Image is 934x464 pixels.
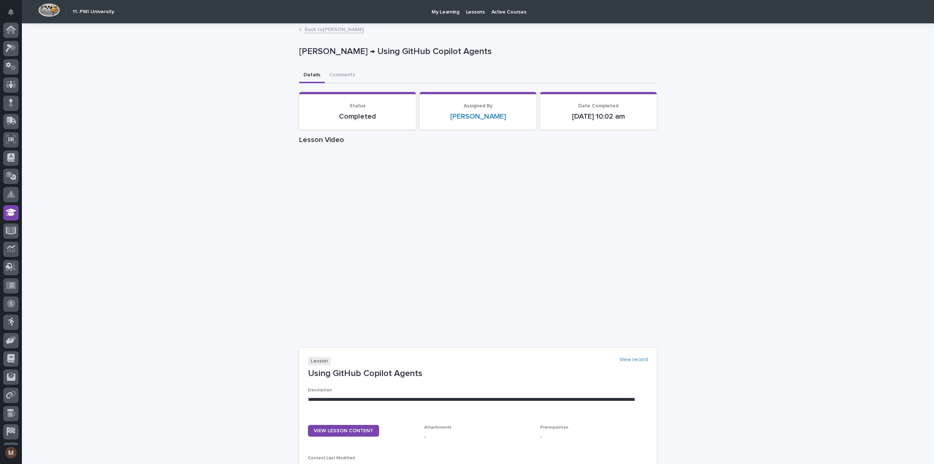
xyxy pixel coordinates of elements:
a: View record [620,357,648,363]
span: Description [308,388,332,392]
button: Details [299,68,325,83]
iframe: Lesson Video [299,147,657,348]
button: Comments [325,68,359,83]
span: Prerequisites [540,425,568,430]
p: Completed [308,112,407,121]
p: - [540,433,648,441]
p: Using GitHub Copilot Agents [308,368,648,379]
a: [PERSON_NAME] [450,112,506,121]
p: [DATE] 10:02 am [549,112,648,121]
a: VIEW LESSON CONTENT [308,425,379,437]
span: Assigned By [464,103,493,108]
span: Attachments [424,425,452,430]
span: VIEW LESSON CONTENT [314,428,373,433]
span: Status [350,103,366,108]
button: users-avatar [3,445,19,460]
img: Workspace Logo [38,3,60,17]
a: Back to[PERSON_NAME] [305,25,364,33]
div: Notifications [9,9,19,20]
button: Notifications [3,4,19,20]
h2: 11. PWI University [73,9,114,15]
p: - [424,433,532,441]
span: Content Last Modified [308,456,355,460]
h1: Lesson Video [299,135,657,144]
p: Lesson [308,357,331,366]
span: Date Completed [578,103,618,108]
p: [PERSON_NAME] → Using GitHub Copilot Agents [299,46,654,57]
